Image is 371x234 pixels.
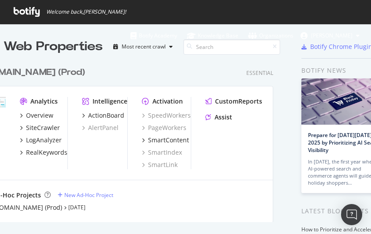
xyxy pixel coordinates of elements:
a: SmartContent [142,136,189,145]
div: Botify Academy [130,31,177,40]
a: LogAnalyzer [20,136,62,145]
div: SmartContent [148,136,189,145]
div: Open Intercom Messenger [341,204,362,225]
div: Organizations [248,31,293,40]
div: Essential [246,69,273,77]
div: LogAnalyzer [26,136,62,145]
a: Knowledge Base [187,24,238,48]
a: SmartLink [142,160,178,169]
a: RealKeywords [20,148,67,157]
div: CustomReports [215,97,262,106]
span: Welcome back, [PERSON_NAME] ! [46,8,126,15]
a: PageWorkers [142,123,186,132]
div: ActionBoard [88,111,124,120]
a: Organizations [248,24,293,48]
a: Assist [205,113,232,122]
div: Most recent crawl [122,44,166,49]
a: SiteCrawler [20,123,60,132]
a: CustomReports [205,97,262,106]
div: New Ad-Hoc Project [64,191,113,199]
div: Assist [215,113,232,122]
div: Analytics [30,97,58,106]
div: Knowledge Base [187,31,238,40]
a: SpeedWorkers [142,111,191,120]
button: [PERSON_NAME] [293,29,367,43]
span: Pierre M [311,32,352,39]
a: AlertPanel [82,123,119,132]
a: [DATE] [68,204,85,211]
a: SmartIndex [142,148,182,157]
a: Overview [20,111,53,120]
a: ActionBoard [82,111,124,120]
div: SiteCrawler [26,123,60,132]
a: Botify Academy [130,24,177,48]
div: RealKeywords [26,148,67,157]
div: Activation [152,97,183,106]
div: Overview [26,111,53,120]
div: Intelligence [93,97,127,106]
a: New Ad-Hoc Project [58,191,113,199]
